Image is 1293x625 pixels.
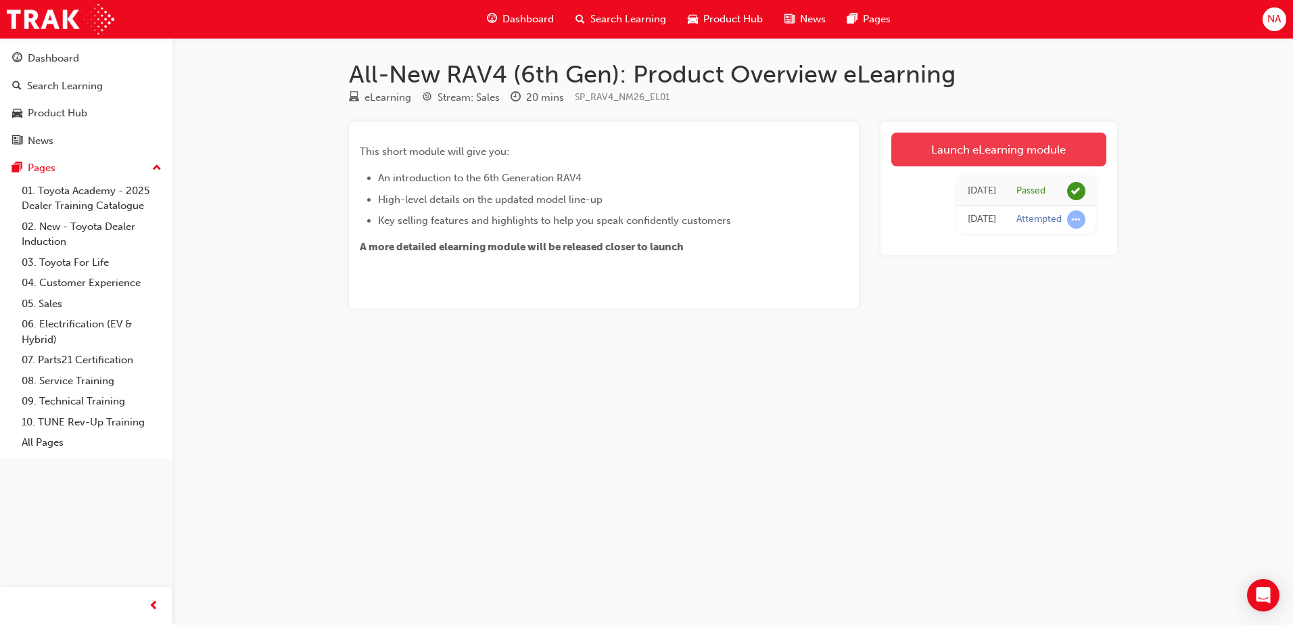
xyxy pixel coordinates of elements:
[12,135,22,147] span: news-icon
[16,432,167,453] a: All Pages
[784,11,795,28] span: news-icon
[511,89,564,106] div: Duration
[422,89,500,106] div: Stream
[847,11,857,28] span: pages-icon
[152,160,162,177] span: up-icon
[565,5,677,33] a: search-iconSearch Learning
[1067,182,1085,200] span: learningRecordVerb_PASS-icon
[1067,210,1085,229] span: learningRecordVerb_ATTEMPT-icon
[891,133,1106,166] a: Launch eLearning module
[5,156,167,181] button: Pages
[12,162,22,175] span: pages-icon
[16,371,167,392] a: 08. Service Training
[378,214,731,227] span: Key selling features and highlights to help you speak confidently customers
[575,91,670,103] span: Learning resource code
[5,101,167,126] a: Product Hub
[349,60,1117,89] h1: All-New RAV4 (6th Gen): Product Overview eLearning
[5,43,167,156] button: DashboardSearch LearningProduct HubNews
[16,216,167,252] a: 02. New - Toyota Dealer Induction
[677,5,774,33] a: car-iconProduct Hub
[28,160,55,176] div: Pages
[1267,11,1281,27] span: NA
[349,89,411,106] div: Type
[16,273,167,294] a: 04. Customer Experience
[16,412,167,433] a: 10. TUNE Rev-Up Training
[360,145,509,158] span: This short module will give you:
[349,92,359,104] span: learningResourceType_ELEARNING-icon
[12,80,22,93] span: search-icon
[1016,185,1045,198] div: Passed
[28,106,87,121] div: Product Hub
[422,92,432,104] span: target-icon
[378,193,603,206] span: High-level details on the updated model line-up
[360,241,684,253] span: A more detailed elearning module will be released closer to launch
[1263,7,1286,31] button: NA
[28,51,79,66] div: Dashboard
[968,183,996,199] div: Tue Sep 09 2025 10:06:50 GMT+1000 (Australian Eastern Standard Time)
[575,11,585,28] span: search-icon
[863,11,891,27] span: Pages
[476,5,565,33] a: guage-iconDashboard
[149,598,159,615] span: prev-icon
[16,350,167,371] a: 07. Parts21 Certification
[837,5,901,33] a: pages-iconPages
[5,46,167,71] a: Dashboard
[5,74,167,99] a: Search Learning
[502,11,554,27] span: Dashboard
[16,294,167,315] a: 05. Sales
[968,212,996,227] div: Tue Sep 09 2025 10:04:33 GMT+1000 (Australian Eastern Standard Time)
[526,90,564,106] div: 20 mins
[511,92,521,104] span: clock-icon
[774,5,837,33] a: news-iconNews
[1247,579,1279,611] div: Open Intercom Messenger
[16,391,167,412] a: 09. Technical Training
[688,11,698,28] span: car-icon
[12,53,22,65] span: guage-icon
[16,181,167,216] a: 01. Toyota Academy - 2025 Dealer Training Catalogue
[28,133,53,149] div: News
[378,172,582,184] span: An introduction to the 6th Generation RAV4
[1016,213,1062,226] div: Attempted
[5,129,167,154] a: News
[487,11,497,28] span: guage-icon
[365,90,411,106] div: eLearning
[27,78,103,94] div: Search Learning
[16,252,167,273] a: 03. Toyota For Life
[16,314,167,350] a: 06. Electrification (EV & Hybrid)
[438,90,500,106] div: Stream: Sales
[800,11,826,27] span: News
[703,11,763,27] span: Product Hub
[590,11,666,27] span: Search Learning
[12,108,22,120] span: car-icon
[7,4,114,34] img: Trak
